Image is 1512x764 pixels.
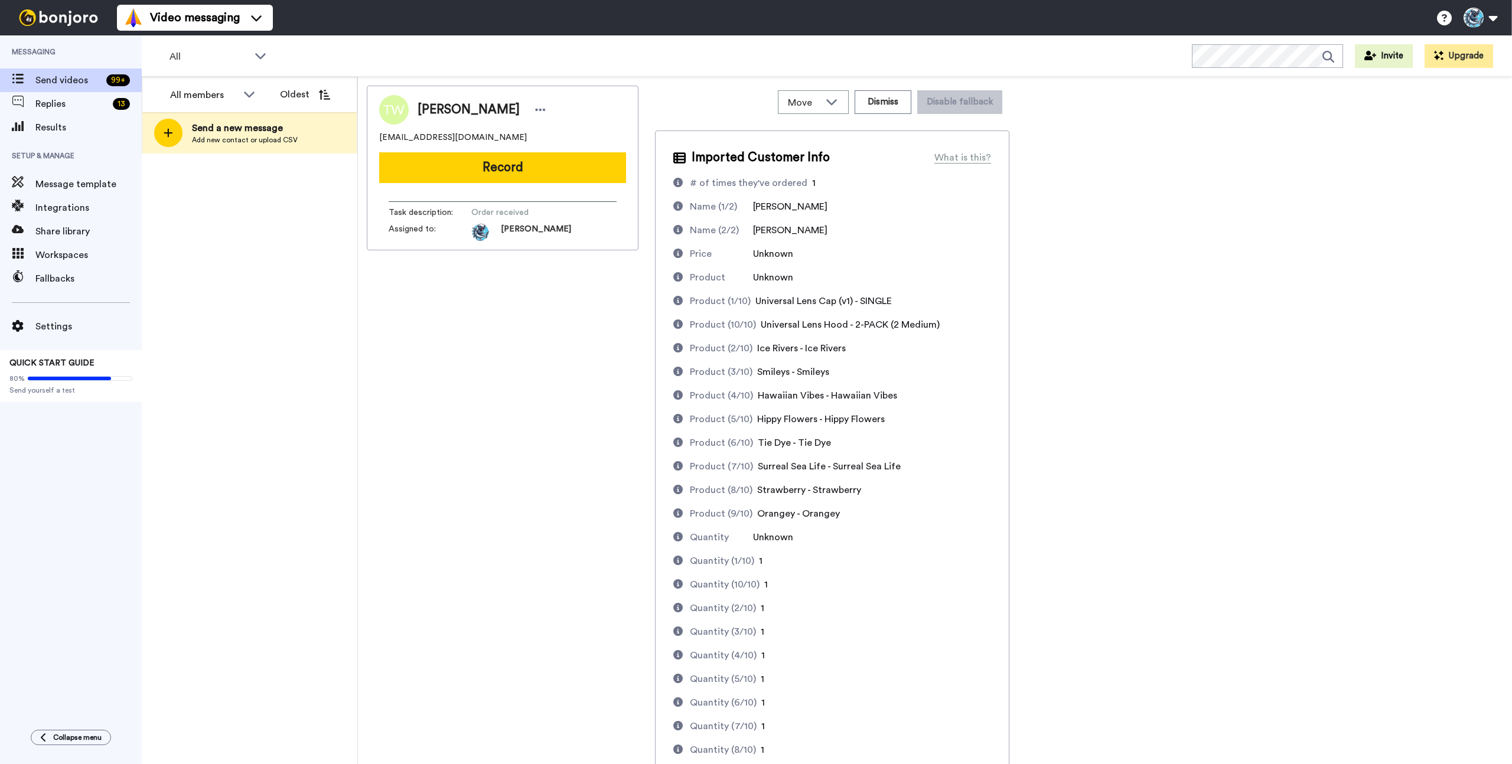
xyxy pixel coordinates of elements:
[690,483,752,497] div: Product (8/10)
[757,344,846,353] span: Ice Rivers - Ice Rivers
[761,627,764,636] span: 1
[753,249,793,259] span: Unknown
[1355,44,1413,68] button: Invite
[917,90,1002,114] button: Disable fallback
[389,223,471,241] span: Assigned to:
[690,530,729,544] div: Quantity
[690,648,757,662] div: Quantity (4/10)
[35,120,142,135] span: Results
[690,577,760,592] div: Quantity (10/10)
[150,9,240,26] span: Video messaging
[690,341,752,355] div: Product (2/10)
[9,359,94,367] span: QUICK START GUIDE
[761,603,764,613] span: 1
[761,745,764,755] span: 1
[379,152,626,183] button: Record
[761,651,765,660] span: 1
[35,97,108,111] span: Replies
[753,273,793,282] span: Unknown
[761,674,764,684] span: 1
[757,367,829,377] span: Smileys - Smileys
[934,151,991,165] div: What is this?
[53,733,102,742] span: Collapse menu
[812,178,816,188] span: 1
[192,135,298,145] span: Add new contact or upload CSV
[690,318,756,332] div: Product (10/10)
[690,743,756,757] div: Quantity (8/10)
[31,730,111,745] button: Collapse menu
[379,95,409,125] img: Image of Thomas Wirth
[761,721,765,731] span: 1
[758,438,831,448] span: Tie Dye - Tie Dye
[471,207,584,218] span: Order received
[9,374,25,383] span: 80%
[35,177,142,191] span: Message template
[764,580,768,589] span: 1
[35,224,142,239] span: Share library
[35,272,142,286] span: Fallbacks
[690,719,757,733] div: Quantity (7/10)
[690,672,756,686] div: Quantity (5/10)
[9,386,132,395] span: Send yourself a test
[690,436,753,450] div: Product (6/10)
[690,459,753,474] div: Product (7/10)
[690,247,712,261] div: Price
[692,149,830,166] span: Imported Customer Info
[501,223,571,241] span: [PERSON_NAME]
[124,8,143,27] img: vm-color.svg
[690,696,757,710] div: Quantity (6/10)
[690,412,752,426] div: Product (5/10)
[690,270,725,285] div: Product
[755,296,892,306] span: Universal Lens Cap (v1) - SINGLE
[170,50,249,64] span: All
[35,73,102,87] span: Send videos
[690,294,751,308] div: Product (1/10)
[757,414,885,424] span: Hippy Flowers - Hippy Flowers
[690,223,739,237] div: Name (2/2)
[35,248,142,262] span: Workspaces
[113,98,130,110] div: 13
[758,391,897,400] span: Hawaiian Vibes - Hawaiian Vibes
[690,554,754,568] div: Quantity (1/10)
[35,319,142,334] span: Settings
[855,90,911,114] button: Dismiss
[471,223,489,241] img: 0bc0b199-f3ec-4da4-aa9d-1e3a57af1faa-1757332985.jpg
[690,601,756,615] div: Quantity (2/10)
[753,202,827,211] span: [PERSON_NAME]
[758,462,901,471] span: Surreal Sea Life - Surreal Sea Life
[35,201,142,215] span: Integrations
[14,9,103,26] img: bj-logo-header-white.svg
[170,88,237,102] div: All members
[757,509,840,518] span: Orangey - Orangey
[106,74,130,86] div: 99 +
[753,533,793,542] span: Unknown
[690,625,756,639] div: Quantity (3/10)
[757,485,861,495] span: Strawberry - Strawberry
[379,132,527,143] span: [EMAIL_ADDRESS][DOMAIN_NAME]
[761,698,765,707] span: 1
[690,388,753,403] div: Product (4/10)
[753,226,827,235] span: [PERSON_NAME]
[690,200,737,214] div: Name (1/2)
[690,507,752,521] div: Product (9/10)
[690,176,807,190] div: # of times they've ordered
[759,556,762,566] span: 1
[192,121,298,135] span: Send a new message
[788,96,820,110] span: Move
[1425,44,1493,68] button: Upgrade
[418,101,520,119] span: [PERSON_NAME]
[690,365,752,379] div: Product (3/10)
[271,83,339,106] button: Oldest
[389,207,471,218] span: Task description :
[761,320,940,329] span: Universal Lens Hood - 2-PACK (2 Medium)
